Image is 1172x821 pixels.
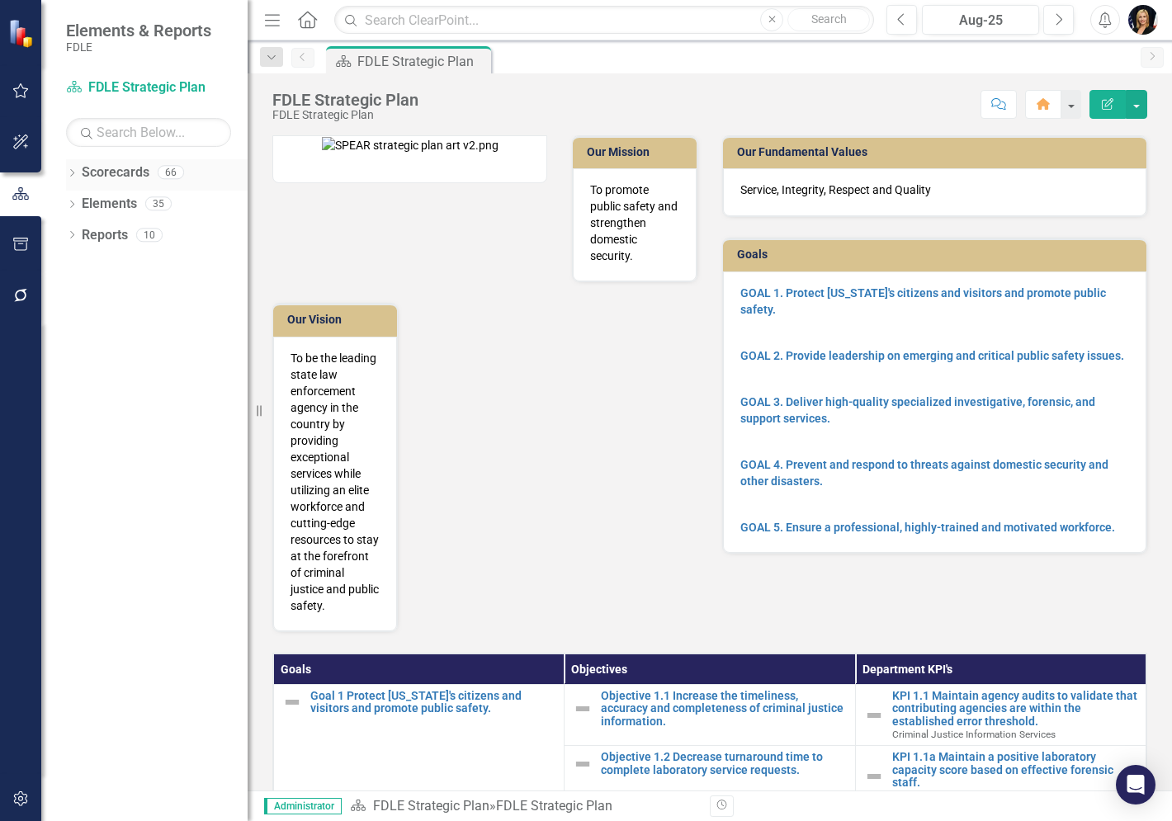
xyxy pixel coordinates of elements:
h3: Goals [737,248,1138,261]
div: FDLE Strategic Plan [357,51,487,72]
div: » [350,797,697,816]
img: Not Defined [864,767,884,786]
button: Aug-25 [922,5,1039,35]
td: Double-Click to Edit Right Click for Context Menu [855,746,1146,808]
a: Elements [82,195,137,214]
a: GOAL 3. Deliver high-quality specialized investigative, forensic, and support services. [740,395,1095,425]
a: KPI 1.1 Maintain agency audits to validate that contributing agencies are within the established ... [892,690,1137,728]
a: GOAL 2. Provide leadership on emerging and critical public safety issues. [740,349,1124,362]
img: Not Defined [573,699,593,719]
div: FDLE Strategic Plan [272,91,418,109]
div: 66 [158,166,184,180]
h3: Our Fundamental Values [737,146,1138,158]
a: Objective 1.1 Increase the timeliness, accuracy and completeness of criminal justice information. [601,690,846,728]
div: FDLE Strategic Plan [496,798,612,814]
a: Goal 1 Protect [US_STATE]'s citizens and visitors and promote public safety. [310,690,555,715]
span: Search [811,12,847,26]
p: To be the leading state law enforcement agency in the country by providing exceptional services w... [291,350,380,614]
div: 10 [136,228,163,242]
td: Double-Click to Edit Right Click for Context Menu [565,684,855,746]
div: FDLE Strategic Plan [272,109,418,121]
img: Not Defined [573,754,593,774]
a: FDLE Strategic Plan [373,798,489,814]
p: Service, Integrity, Respect and Quality [740,182,1129,198]
img: ClearPoint Strategy [8,19,37,48]
button: Search [787,8,870,31]
a: KPI 1.1a Maintain a positive laboratory capacity score based on effective forensic staff. [892,751,1137,789]
h3: Our Vision [287,314,389,326]
img: Not Defined [282,692,302,712]
a: Scorecards [82,163,149,182]
a: GOAL 4. Prevent and respond to threats against domestic security and other disasters. [740,458,1108,488]
div: Open Intercom Messenger [1116,765,1155,804]
a: FDLE Strategic Plan [66,78,231,97]
a: Objective 1.2 Decrease turnaround time to complete laboratory service requests. [601,751,846,776]
span: Administrator [264,798,342,814]
small: FDLE [66,40,211,54]
p: To promote public safety and strengthen domestic security. [590,182,679,264]
td: Double-Click to Edit Right Click for Context Menu [855,684,1146,746]
td: Double-Click to Edit Right Click for Context Menu [565,746,855,808]
img: SPEAR strategic plan art v2.png [322,137,499,153]
h3: Our Mission [587,146,688,158]
input: Search ClearPoint... [334,6,874,35]
a: GOAL 1. Protect [US_STATE]'s citizens and visitors and promote public safety. [740,286,1106,316]
span: Forensic Services [892,790,969,802]
input: Search Below... [66,118,231,147]
img: Not Defined [864,705,884,725]
img: Heather Pence [1128,5,1158,35]
span: Elements & Reports [66,21,211,40]
div: Aug-25 [928,11,1033,31]
span: Criminal Justice Information Services [892,729,1056,740]
a: Reports [82,226,128,245]
a: GOAL 5. Ensure a professional, highly-trained and motivated workforce. [740,521,1115,534]
div: 35 [145,197,172,211]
